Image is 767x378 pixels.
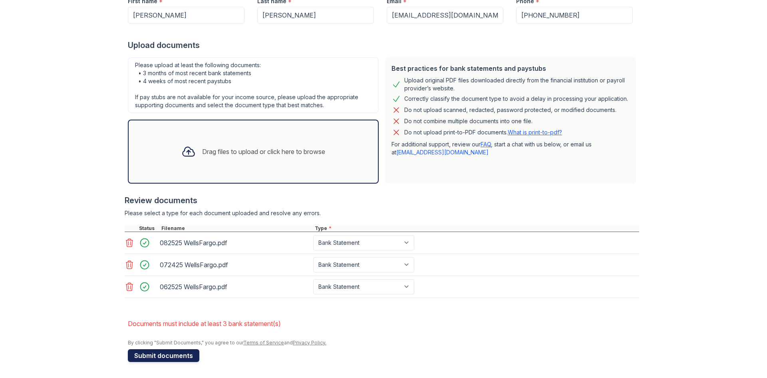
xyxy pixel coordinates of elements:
div: Please upload at least the following documents: • 3 months of most recent bank statements • 4 wee... [128,57,379,113]
button: Submit documents [128,349,199,362]
div: Filename [160,225,313,232]
div: Review documents [125,195,639,206]
a: [EMAIL_ADDRESS][DOMAIN_NAME] [396,149,489,156]
a: FAQ [481,141,491,148]
div: Do not upload scanned, redacted, password protected, or modified documents. [404,105,616,115]
div: 062525 WellsFargo.pdf [160,280,310,293]
p: For additional support, review our , start a chat with us below, or email us at [391,140,630,156]
a: Terms of Service [243,340,284,346]
div: Drag files to upload or click here to browse [202,147,325,156]
p: Do not upload print-to-PDF documents. [404,128,562,136]
a: What is print-to-pdf? [508,129,562,136]
div: 082525 WellsFargo.pdf [160,236,310,249]
div: Upload original PDF files downloaded directly from the financial institution or payroll provider’... [404,76,630,92]
div: Please select a type for each document uploaded and resolve any errors. [125,209,639,217]
div: By clicking "Submit Documents," you agree to our and [128,340,639,346]
div: Correctly classify the document type to avoid a delay in processing your application. [404,94,628,104]
div: Best practices for bank statements and paystubs [391,64,630,73]
div: Do not combine multiple documents into one file. [404,116,533,126]
li: Documents must include at least 3 bank statement(s) [128,316,639,332]
div: Upload documents [128,40,639,51]
div: Type [313,225,639,232]
a: Privacy Policy. [293,340,326,346]
div: 072425 WellsFargo.pdf [160,258,310,271]
div: Status [137,225,160,232]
